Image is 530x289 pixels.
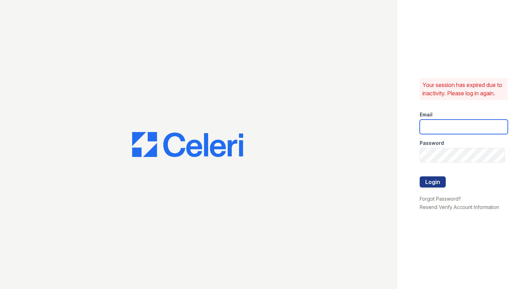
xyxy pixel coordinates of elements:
[420,196,461,202] a: Forgot Password?
[420,176,446,187] button: Login
[420,204,499,210] a: Resend Verify Account Information
[420,140,444,147] label: Password
[422,81,505,97] p: Your session has expired due to inactivity. Please log in again.
[132,132,243,157] img: CE_Logo_Blue-a8612792a0a2168367f1c8372b55b34899dd931a85d93a1a3d3e32e68fde9ad4.png
[420,111,433,118] label: Email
